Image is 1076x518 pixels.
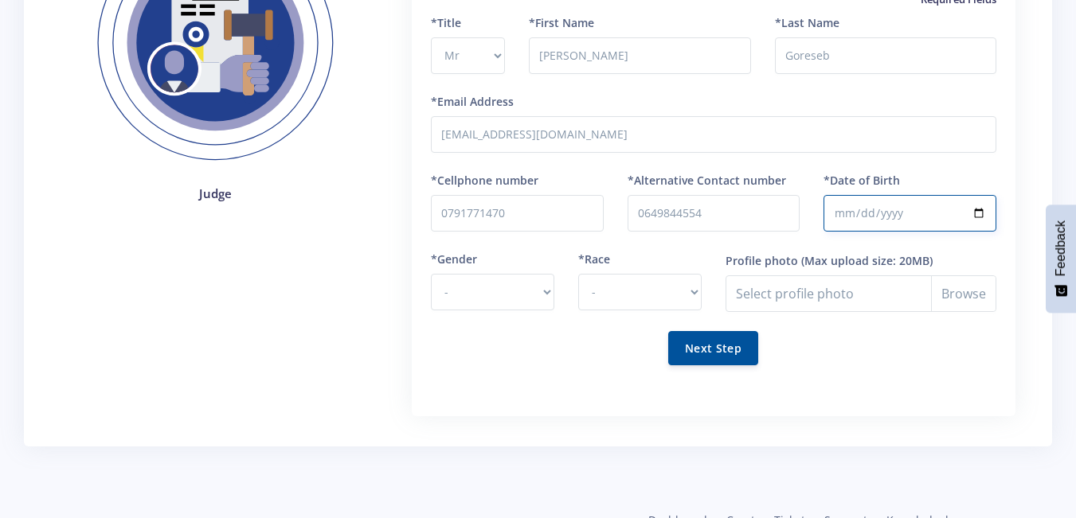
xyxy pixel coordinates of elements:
[73,185,358,203] h4: Judge
[431,93,514,110] label: *Email Address
[431,172,538,189] label: *Cellphone number
[668,331,758,365] button: Next Step
[775,37,996,74] input: Last Name
[529,14,594,31] label: *First Name
[431,116,996,153] input: Email Address
[801,252,933,269] label: (Max upload size: 20MB)
[431,251,477,267] label: *Gender
[628,195,800,232] input: Alternative Number
[431,195,604,232] input: Number with no spaces
[726,252,798,269] label: Profile photo
[431,14,461,31] label: *Title
[1046,204,1076,313] button: Feedback - Show survey
[578,251,610,267] label: *Race
[1054,220,1068,276] span: Feedback
[775,14,839,31] label: *Last Name
[529,37,750,74] input: First Name
[628,172,786,189] label: *Alternative Contact number
[824,172,900,189] label: *Date of Birth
